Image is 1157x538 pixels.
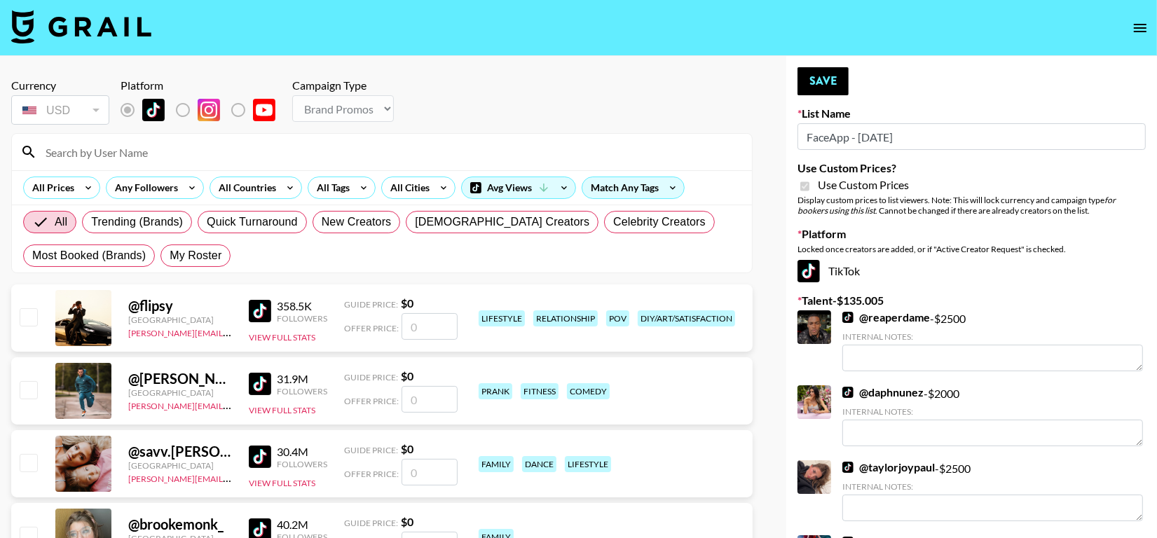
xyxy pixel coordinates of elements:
[401,369,413,382] strong: $ 0
[32,247,146,264] span: Most Booked (Brands)
[1126,14,1154,42] button: open drawer
[128,460,232,471] div: [GEOGRAPHIC_DATA]
[344,445,398,455] span: Guide Price:
[382,177,432,198] div: All Cities
[797,244,1146,254] div: Locked once creators are added, or if "Active Creator Request" is checked.
[128,443,232,460] div: @ savv.[PERSON_NAME]
[308,177,352,198] div: All Tags
[462,177,575,198] div: Avg Views
[797,106,1146,120] label: List Name
[121,95,287,125] div: List locked to TikTok.
[249,373,271,395] img: TikTok
[128,325,336,338] a: [PERSON_NAME][EMAIL_ADDRESS][DOMAIN_NAME]
[797,227,1146,241] label: Platform
[797,260,1146,282] div: TikTok
[253,99,275,121] img: YouTube
[142,99,165,121] img: TikTok
[797,195,1116,216] em: for bookers using this list
[842,460,1143,521] div: - $ 2500
[128,398,336,411] a: [PERSON_NAME][EMAIL_ADDRESS][DOMAIN_NAME]
[277,299,327,313] div: 358.5K
[128,370,232,387] div: @ [PERSON_NAME].[PERSON_NAME]
[567,383,610,399] div: comedy
[249,332,315,343] button: View Full Stats
[207,214,298,230] span: Quick Turnaround
[402,313,458,340] input: 0
[128,516,232,533] div: @ brookemonk_
[37,141,744,163] input: Search by User Name
[128,387,232,398] div: [GEOGRAPHIC_DATA]
[198,99,220,121] img: Instagram
[401,442,413,455] strong: $ 0
[121,78,287,92] div: Platform
[55,214,67,230] span: All
[415,214,589,230] span: [DEMOGRAPHIC_DATA] Creators
[128,297,232,315] div: @ flipsy
[797,67,849,95] button: Save
[842,310,1143,371] div: - $ 2500
[249,478,315,488] button: View Full Stats
[128,315,232,325] div: [GEOGRAPHIC_DATA]
[402,459,458,485] input: 0
[277,518,327,532] div: 40.2M
[11,92,109,127] div: Currency is locked to USD
[479,456,514,472] div: family
[842,387,854,398] img: TikTok
[606,310,629,326] div: pov
[277,372,327,386] div: 31.9M
[249,446,271,468] img: TikTok
[797,294,1146,308] label: Talent - $ 135.005
[277,386,327,396] div: Followers
[401,296,413,310] strong: $ 0
[277,459,327,469] div: Followers
[107,177,181,198] div: Any Followers
[842,460,935,474] a: @taylorjoypaul
[91,214,183,230] span: Trending (Brands)
[277,445,327,459] div: 30.4M
[344,518,398,528] span: Guide Price:
[638,310,735,326] div: diy/art/satisfaction
[249,300,271,322] img: TikTok
[521,383,559,399] div: fitness
[344,396,399,406] span: Offer Price:
[842,481,1143,492] div: Internal Notes:
[797,161,1146,175] label: Use Custom Prices?
[818,178,909,192] span: Use Custom Prices
[797,260,820,282] img: TikTok
[797,195,1146,216] div: Display custom prices to list viewers. Note: This will lock currency and campaign type . Cannot b...
[14,98,107,123] div: USD
[402,386,458,413] input: 0
[842,385,924,399] a: @daphnunez
[322,214,392,230] span: New Creators
[842,462,854,473] img: TikTok
[11,78,109,92] div: Currency
[401,515,413,528] strong: $ 0
[842,312,854,323] img: TikTok
[842,310,930,324] a: @reaperdame
[842,406,1143,417] div: Internal Notes:
[613,214,706,230] span: Celebrity Creators
[210,177,279,198] div: All Countries
[582,177,684,198] div: Match Any Tags
[842,331,1143,342] div: Internal Notes:
[479,310,525,326] div: lifestyle
[24,177,77,198] div: All Prices
[842,385,1143,446] div: - $ 2000
[522,456,556,472] div: dance
[344,469,399,479] span: Offer Price:
[128,471,336,484] a: [PERSON_NAME][EMAIL_ADDRESS][DOMAIN_NAME]
[344,299,398,310] span: Guide Price:
[533,310,598,326] div: relationship
[344,372,398,382] span: Guide Price:
[565,456,611,472] div: lifestyle
[170,247,221,264] span: My Roster
[11,10,151,43] img: Grail Talent
[292,78,394,92] div: Campaign Type
[479,383,512,399] div: prank
[344,323,399,333] span: Offer Price:
[277,313,327,324] div: Followers
[249,405,315,415] button: View Full Stats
